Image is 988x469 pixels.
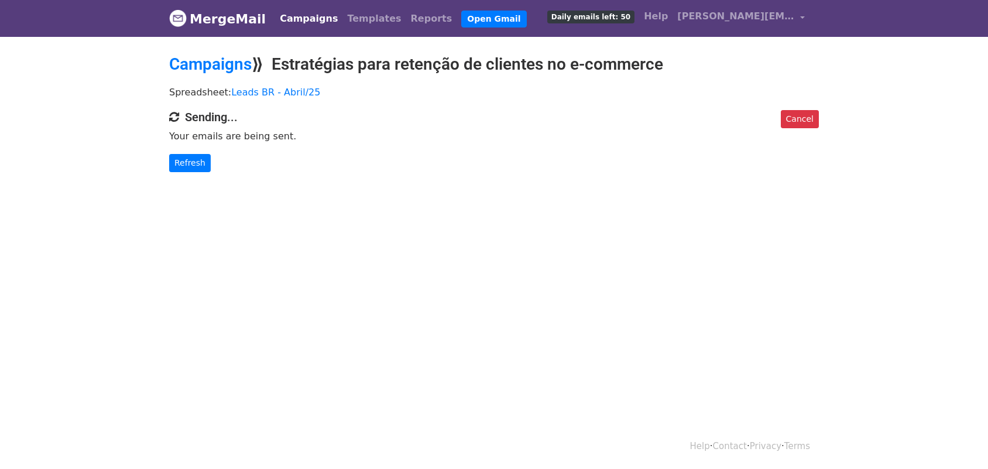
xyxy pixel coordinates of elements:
[673,5,809,32] a: [PERSON_NAME][EMAIL_ADDRESS][DOMAIN_NAME]
[169,6,266,31] a: MergeMail
[169,86,819,98] p: Spreadsheet:
[690,441,710,451] a: Help
[750,441,781,451] a: Privacy
[547,11,634,23] span: Daily emails left: 50
[781,110,819,128] a: Cancel
[406,7,457,30] a: Reports
[461,11,526,28] a: Open Gmail
[784,441,810,451] a: Terms
[169,9,187,27] img: MergeMail logo
[677,9,794,23] span: [PERSON_NAME][EMAIL_ADDRESS][DOMAIN_NAME]
[713,441,747,451] a: Contact
[231,87,320,98] a: Leads BR - Abril/25
[169,154,211,172] a: Refresh
[169,54,252,74] a: Campaigns
[169,130,819,142] p: Your emails are being sent.
[275,7,342,30] a: Campaigns
[639,5,673,28] a: Help
[169,110,819,124] h4: Sending...
[543,5,639,28] a: Daily emails left: 50
[342,7,406,30] a: Templates
[169,54,819,74] h2: ⟫ Estratégias para retenção de clientes no e-commerce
